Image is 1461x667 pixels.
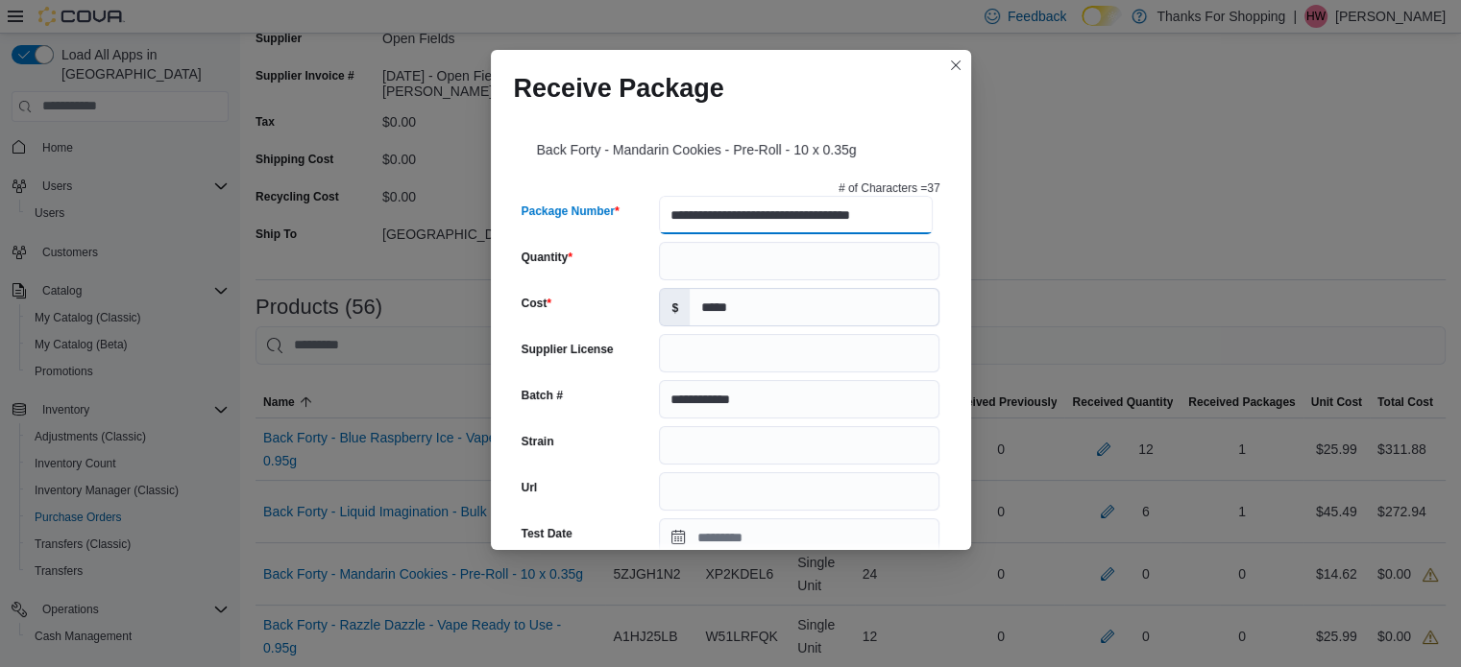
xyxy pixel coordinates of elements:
[839,180,940,196] p: # of Characters = 37
[522,480,538,495] label: Url
[514,73,724,104] h1: Receive Package
[522,434,554,449] label: Strain
[659,518,939,557] input: Press the down key to open a popover containing a calendar.
[522,296,551,311] label: Cost
[522,526,572,541] label: Test Date
[522,250,572,265] label: Quantity
[944,54,967,77] button: Closes this modal window
[514,119,948,173] div: Back Forty - Mandarin Cookies - Pre-Roll - 10 x 0.35g
[522,203,620,219] label: Package Number
[522,342,614,357] label: Supplier License
[660,289,690,325] label: $
[522,388,563,403] label: Batch #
